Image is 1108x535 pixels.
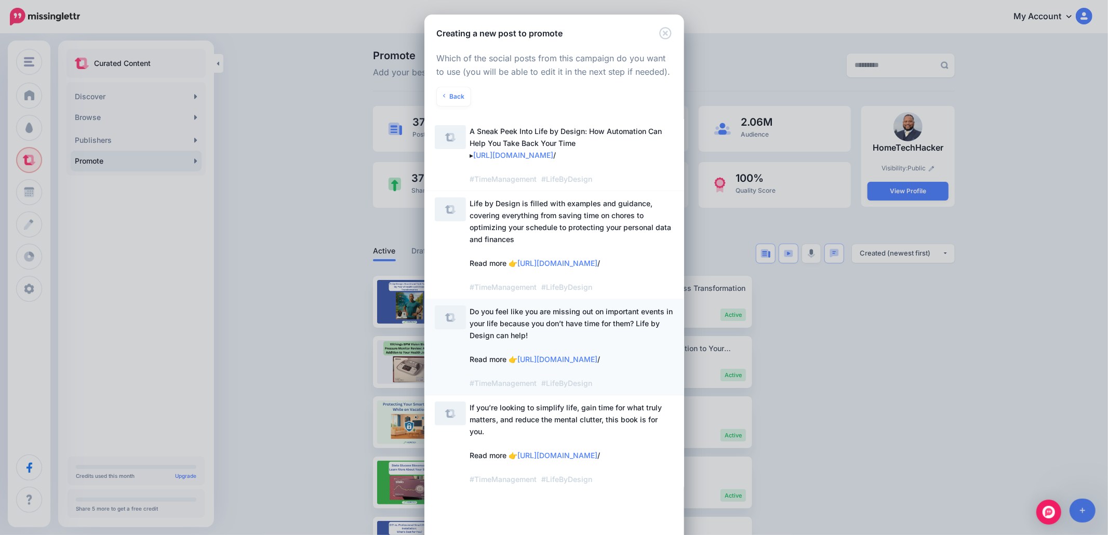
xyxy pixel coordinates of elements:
span: #LifeByDesign [542,283,593,291]
span: #TimeManagement [470,175,537,183]
img: curate-default-image-icon.png [435,305,466,329]
span: #LifeByDesign [542,379,593,387]
span: [URL][DOMAIN_NAME] [474,151,554,159]
span: [URL][DOMAIN_NAME] [518,451,598,460]
button: Close [659,27,672,40]
span: #LifeByDesign [542,175,593,183]
span: Do you feel like you are missing out on important events in your life because you don’t have time... [470,307,673,387]
img: curate-default-image-icon.png [435,402,466,425]
span: #LifeByDesign [542,475,593,484]
h5: Creating a new post to promote [437,27,563,39]
a: Life by Design is filled with examples and guidance, covering everything from saving time on chor... [435,197,674,293]
img: curate-default-image-icon.png [435,125,466,149]
a: A Sneak Peek Into Life by Design: How Automation Can Help You Take Back Your Time▸[URL][DOMAIN_NA... [435,125,674,185]
span: If you’re looking to simplify life, gain time for what truly matters, and reduce the mental clutt... [470,403,662,484]
img: curate-default-image-icon.png [435,197,466,221]
a: If you’re looking to simplify life, gain time for what truly matters, and reduce the mental clutt... [435,402,674,485]
span: #TimeManagement [470,379,537,387]
button: Back [437,87,471,106]
span: #TimeManagement [470,475,537,484]
span: #TimeManagement [470,283,537,291]
span: [URL][DOMAIN_NAME] [518,355,598,364]
span: Life by Design is filled with examples and guidance, covering everything from saving time on chor... [470,199,672,291]
a: Do you feel like you are missing out on important events in your life because you don’t have time... [435,305,674,389]
p: Which of the social posts from this campaign do you want to use (you will be able to edit it in t... [437,52,672,79]
div: Open Intercom Messenger [1036,500,1061,525]
span: A Sneak Peek Into Life by Design: How Automation Can Help You Take Back Your Time ▸ / [470,127,662,183]
span: [URL][DOMAIN_NAME] [518,259,598,267]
